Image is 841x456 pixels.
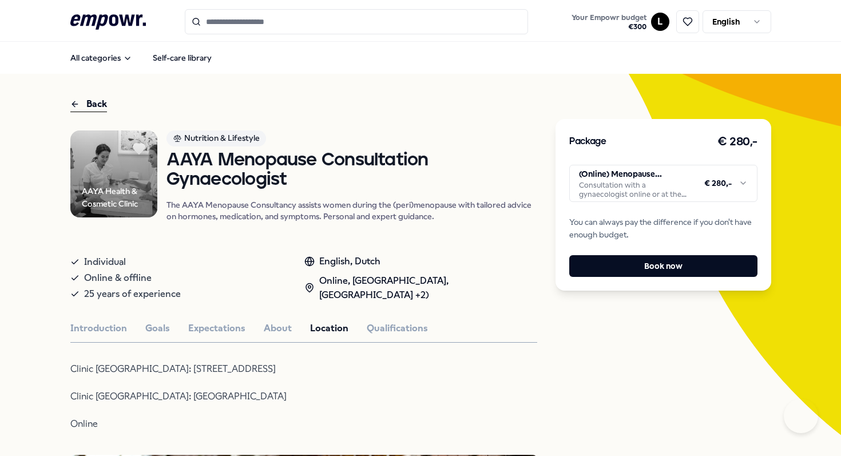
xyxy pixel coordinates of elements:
a: Self-care library [144,46,221,69]
div: Online, [GEOGRAPHIC_DATA], [GEOGRAPHIC_DATA] +2) [304,273,537,303]
span: Individual [84,254,126,270]
span: Online & offline [84,270,152,286]
span: Your Empowr budget [572,13,646,22]
button: L [651,13,669,31]
button: Book now [569,255,757,277]
p: Clinic [GEOGRAPHIC_DATA]: [STREET_ADDRESS] [70,361,442,377]
button: Introduction [70,321,127,336]
span: 25 years of experience [84,286,181,302]
p: Online [70,416,442,432]
nav: Main [61,46,221,69]
button: All categories [61,46,141,69]
span: You can always pay the difference if you don't have enough budget. [569,216,757,241]
button: Expectations [188,321,245,336]
img: Product Image [70,130,157,217]
button: Location [310,321,348,336]
div: English, Dutch [304,254,537,269]
h1: AAYA Menopause Consultation Gynaecologist [166,150,538,190]
h3: € 280,- [717,133,757,151]
input: Search for products, categories or subcategories [185,9,528,34]
div: Nutrition & Lifestyle [166,130,266,146]
a: Nutrition & Lifestyle [166,130,538,150]
button: Goals [145,321,170,336]
span: € 300 [572,22,646,31]
h3: Package [569,134,606,149]
div: AAYA Health & Cosmetic Clinic [82,185,157,211]
p: The AAYA Menopause Consultancy assists women during the (peri)menopause with tailored advice on h... [166,199,538,222]
iframe: Help Scout Beacon - Open [784,399,818,433]
button: About [264,321,292,336]
button: Qualifications [367,321,428,336]
div: Back [70,97,107,112]
button: Your Empowr budget€300 [569,11,649,34]
p: Clinic [GEOGRAPHIC_DATA]: [GEOGRAPHIC_DATA] [70,388,442,405]
a: Your Empowr budget€300 [567,10,651,34]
